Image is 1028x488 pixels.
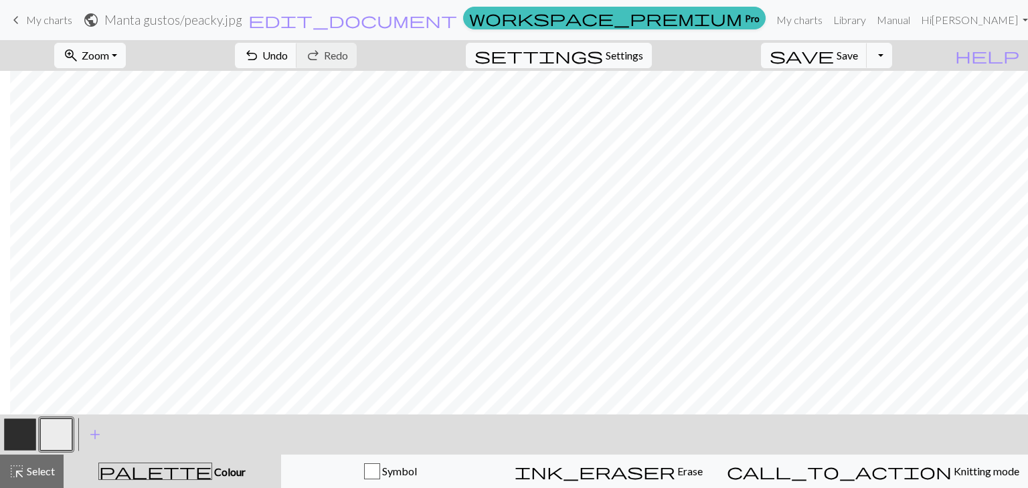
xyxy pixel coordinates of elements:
[82,49,109,62] span: Zoom
[380,465,417,477] span: Symbol
[9,462,25,481] span: highlight_alt
[871,7,916,33] a: Manual
[87,425,103,444] span: add
[718,455,1028,488] button: Knitting mode
[952,465,1019,477] span: Knitting mode
[463,7,766,29] a: Pro
[83,11,99,29] span: public
[248,11,457,29] span: edit_document
[955,46,1019,65] span: help
[499,455,718,488] button: Erase
[8,11,24,29] span: keyboard_arrow_left
[675,465,703,477] span: Erase
[244,46,260,65] span: undo
[26,13,72,26] span: My charts
[469,9,742,27] span: workspace_premium
[281,455,500,488] button: Symbol
[761,43,867,68] button: Save
[235,43,297,68] button: Undo
[828,7,871,33] a: Library
[466,43,652,68] button: SettingsSettings
[25,465,55,477] span: Select
[727,462,952,481] span: call_to_action
[770,46,834,65] span: save
[212,465,246,478] span: Colour
[771,7,828,33] a: My charts
[104,12,242,27] h2: Manta gustos / peacky.jpg
[837,49,858,62] span: Save
[54,43,126,68] button: Zoom
[63,46,79,65] span: zoom_in
[515,462,675,481] span: ink_eraser
[262,49,288,62] span: Undo
[64,455,281,488] button: Colour
[475,46,603,65] span: settings
[606,47,643,64] span: Settings
[99,462,211,481] span: palette
[8,9,72,31] a: My charts
[475,47,603,64] i: Settings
